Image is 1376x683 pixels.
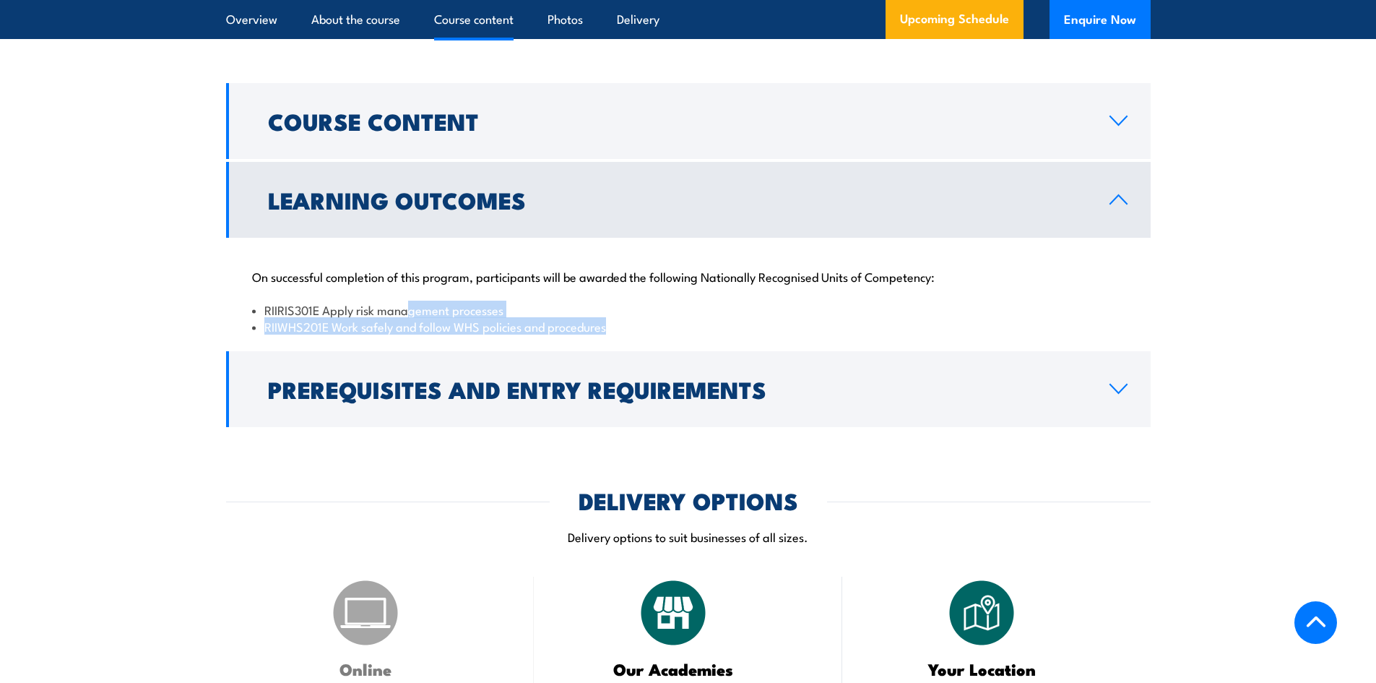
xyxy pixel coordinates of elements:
a: Learning Outcomes [226,162,1151,238]
h3: Your Location [878,661,1086,677]
h2: Prerequisites and Entry Requirements [268,379,1086,399]
h2: Course Content [268,111,1086,131]
p: On successful completion of this program, participants will be awarded the following Nationally R... [252,269,1125,283]
p: Delivery options to suit businesses of all sizes. [226,528,1151,545]
li: RIIWHS201E Work safely and follow WHS policies and procedures [252,318,1125,335]
a: Course Content [226,83,1151,159]
a: Prerequisites and Entry Requirements [226,351,1151,427]
h3: Online [262,661,470,677]
h2: DELIVERY OPTIONS [579,490,798,510]
li: RIIRIS301E Apply risk management processes [252,301,1125,318]
h3: Our Academies [570,661,777,677]
h2: Learning Outcomes [268,189,1086,210]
